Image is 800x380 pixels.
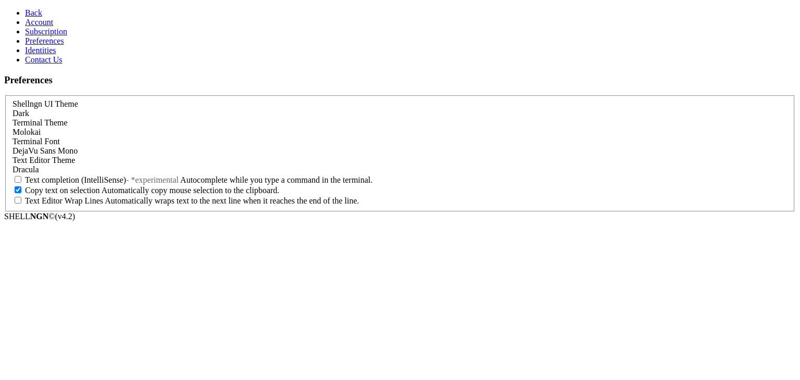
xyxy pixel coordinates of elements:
[12,146,787,156] div: DejaVu Sans Mono
[15,197,21,204] input: Text Editor Wrap Lines Automatically wraps text to the next line when it reaches the end of the l...
[25,18,53,27] a: Account
[25,186,100,195] span: Copy text on selection
[25,8,42,17] a: Back
[102,186,280,195] span: Automatically copy mouse selection to the clipboard.
[12,109,787,118] div: Dark
[25,46,56,55] a: Identities
[12,156,75,164] label: Text Editor Theme
[25,36,64,45] a: Preferences
[4,212,75,221] span: SHELL ©
[12,99,78,108] label: Shellngn UI Theme
[12,118,68,127] label: Terminal Theme
[4,74,796,86] h3: Preferences
[15,176,21,183] input: Text completion (IntelliSense)- *experimental Autocomplete while you type a command in the terminal.
[180,175,372,184] span: Autocomplete while you type a command in the terminal.
[12,146,78,155] span: DejaVu Sans Mono
[12,128,787,137] div: Molokai
[25,196,103,205] span: Text Editor Wrap Lines
[12,165,39,174] span: Dracula
[12,109,29,118] span: Dark
[12,128,41,136] span: Molokai
[25,27,67,36] a: Subscription
[126,175,179,184] span: - *experimental
[15,186,21,193] input: Copy text on selection Automatically copy mouse selection to the clipboard.
[25,55,63,64] a: Contact Us
[55,212,76,221] span: 4.2.0
[105,196,359,205] span: Automatically wraps text to the next line when it reaches the end of the line.
[25,175,126,184] span: Text completion (IntelliSense)
[12,137,60,146] label: Terminal Font
[30,212,49,221] b: NGN
[12,165,787,174] div: Dracula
